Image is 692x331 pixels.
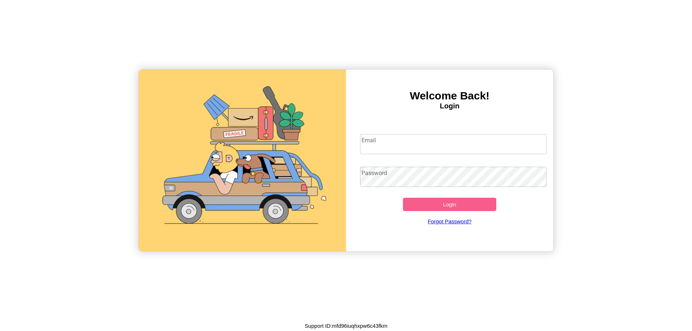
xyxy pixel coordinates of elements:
[403,198,496,211] button: Login
[346,102,553,110] h4: Login
[139,70,346,251] img: gif
[346,90,553,102] h3: Welcome Back!
[356,211,543,232] a: Forgot Password?
[305,321,387,331] p: Support ID: mfd96iuqhxpw6c43fkm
